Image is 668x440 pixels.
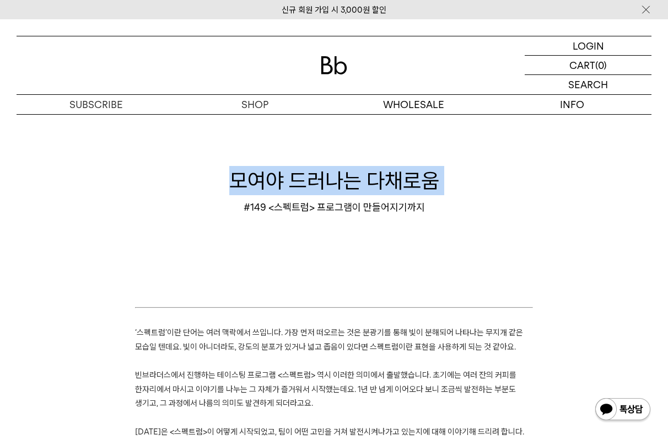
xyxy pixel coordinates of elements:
[321,56,347,74] img: 로고
[17,95,175,114] a: SUBSCRIBE
[282,5,386,15] a: 신규 회원 가입 시 3,000원 할인
[175,95,334,114] a: SHOP
[135,370,516,408] span: 빈브라더스에서 진행하는 테이스팅 프로그램 <스펙트럼> 역시 이러한 의미에서 출발했습니다. 초기에는 여러 잔의 커피를 한자리에서 마시고 이야기를 나누는 그 자체가 즐거워서 시작...
[334,95,493,114] p: WHOLESALE
[568,75,608,94] p: SEARCH
[17,166,651,195] h1: 모여야 드러나는 다채로움
[135,328,523,352] span: ‘스펙트럼’이란 단어는 여러 맥락에서 쓰입니다. 가장 먼저 떠오르는 것은 분광기를 통해 빛이 분해되어 나타나는 무지개 같은 모습일 텐데요. 빛이 아니더라도, 강도의 분포가 있...
[525,56,651,75] a: CART (0)
[493,95,651,114] p: INFO
[525,36,651,56] a: LOGIN
[595,56,607,74] p: (0)
[573,36,604,55] p: LOGIN
[569,56,595,74] p: CART
[594,397,651,423] img: 카카오톡 채널 1:1 채팅 버튼
[17,201,651,214] div: #149 <스펙트럼> 프로그램이 만들어지기까지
